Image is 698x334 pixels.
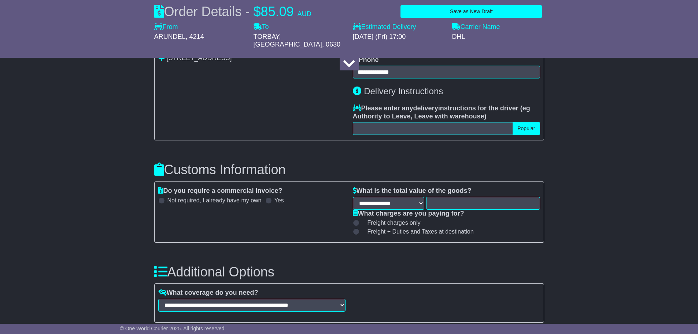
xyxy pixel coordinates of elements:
[274,197,284,204] label: Yes
[254,33,322,48] span: TORBAY, [GEOGRAPHIC_DATA]
[167,197,262,204] label: Not required, I already have my own
[353,33,445,41] div: [DATE] (Fri) 17:00
[513,122,540,135] button: Popular
[254,23,269,31] label: To
[322,41,340,48] span: , 0630
[158,187,282,195] label: Do you require a commercial invoice?
[186,33,204,40] span: , 4214
[353,23,445,31] label: Estimated Delivery
[353,187,472,195] label: What is the total value of the goods?
[154,4,311,19] div: Order Details -
[154,33,186,40] span: ARUNDEL
[358,219,421,226] label: Freight charges only
[261,4,294,19] span: 85.09
[413,104,438,112] span: delivery
[154,265,544,279] h3: Additional Options
[452,23,500,31] label: Carrier Name
[120,326,226,331] span: © One World Courier 2025. All rights reserved.
[154,162,544,177] h3: Customs Information
[364,86,443,96] span: Delivery Instructions
[254,4,261,19] span: $
[298,10,311,18] span: AUD
[353,210,464,218] label: What charges are you paying for?
[353,104,540,120] label: Please enter any instructions for the driver ( )
[400,5,542,18] button: Save as New Draft
[452,33,544,41] div: DHL
[154,23,178,31] label: From
[368,228,474,235] span: Freight + Duties and Taxes at destination
[158,289,258,297] label: What coverage do you need?
[353,104,530,120] span: eg Authority to Leave, Leave with warehouse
